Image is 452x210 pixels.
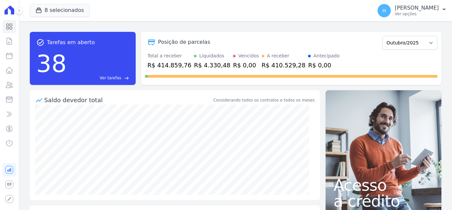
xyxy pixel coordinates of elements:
[30,4,90,17] button: 8 selecionados
[383,8,386,13] span: H
[308,61,339,70] div: R$ 0,00
[158,38,210,46] div: Posição de parcelas
[267,52,290,59] div: A receber
[148,52,192,59] div: Total a receber
[148,61,192,70] div: R$ 414.859,76
[334,193,433,209] span: a crédito
[36,38,44,46] span: task_alt
[69,75,129,81] a: Ver tarefas east
[36,46,67,81] div: 38
[233,61,259,70] div: R$ 0,00
[313,52,339,59] div: Antecipado
[372,1,452,20] button: H [PERSON_NAME] Ver opções
[334,177,433,193] span: Acesso
[124,76,129,81] span: east
[213,97,315,103] div: Considerando todos os contratos e todos os meses
[262,61,306,70] div: R$ 410.529,28
[199,52,224,59] div: Liquidados
[44,96,212,105] div: Saldo devedor total
[395,11,439,17] p: Ver opções
[238,52,259,59] div: Vencidos
[100,75,121,81] span: Ver tarefas
[395,5,439,11] p: [PERSON_NAME]
[194,61,230,70] div: R$ 4.330,48
[47,38,95,46] span: Tarefas em aberto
